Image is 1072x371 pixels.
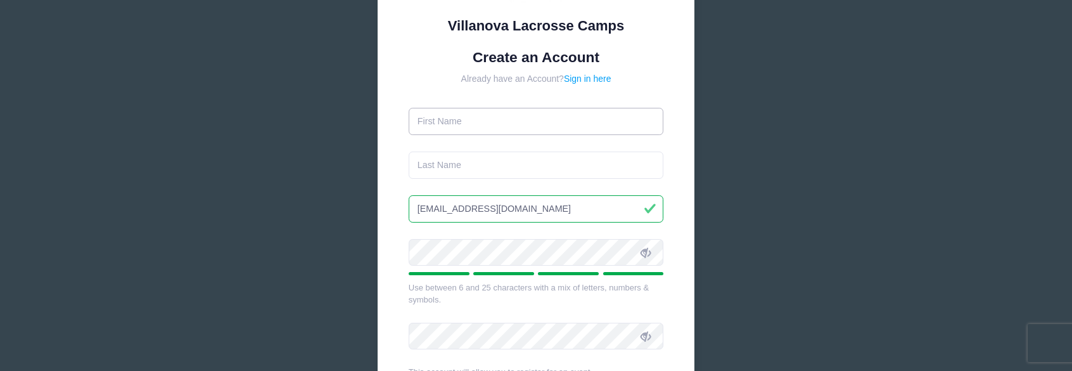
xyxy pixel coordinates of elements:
h1: Create an Account [409,49,664,66]
input: Last Name [409,152,664,179]
div: Villanova Lacrosse Camps [409,15,664,36]
div: Use between 6 and 25 characters with a mix of letters, numbers & symbols. [409,282,664,306]
div: Already have an Account? [409,72,664,86]
a: Sign in here [564,74,611,84]
input: First Name [409,108,664,135]
input: Email [409,195,664,223]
